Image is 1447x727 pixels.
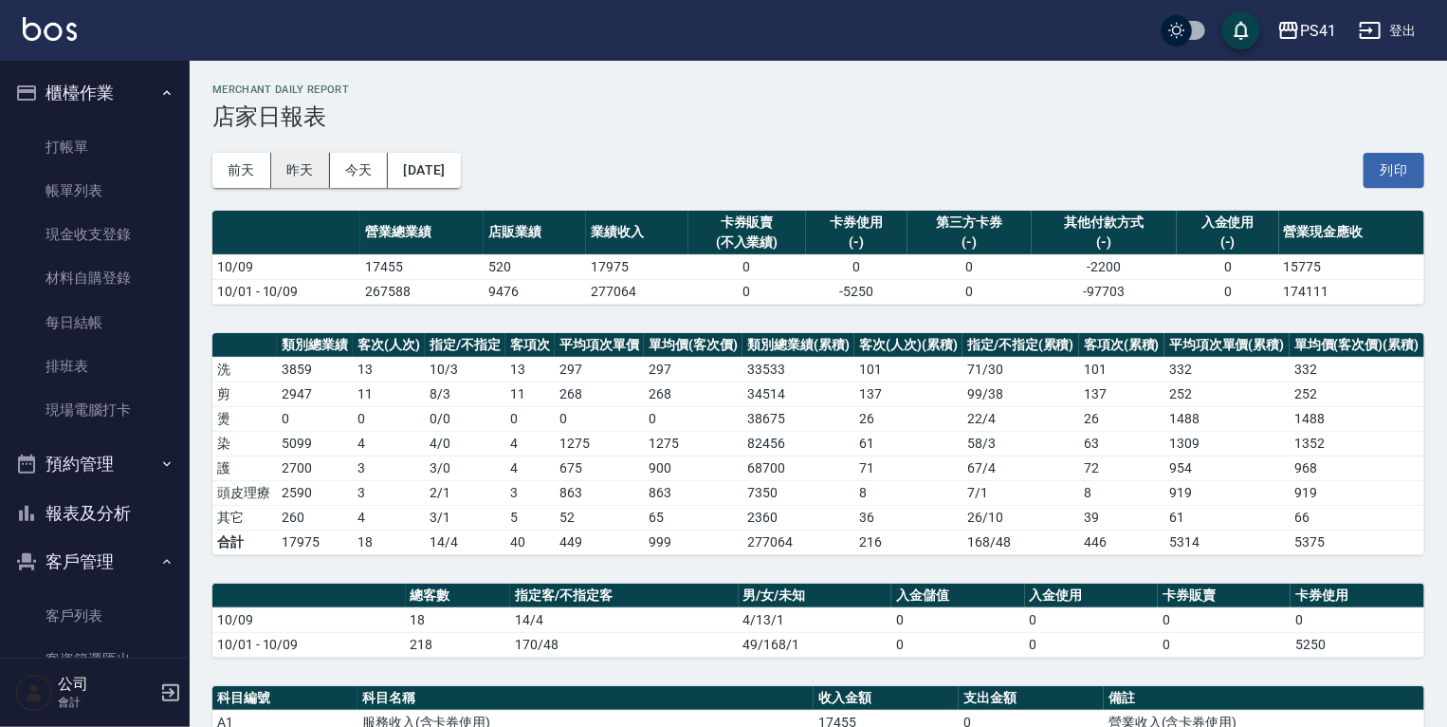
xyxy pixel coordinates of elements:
td: 49/168/1 [739,632,892,657]
a: 帳單列表 [8,169,182,213]
td: 0 [907,254,1031,279]
button: PS41 [1270,11,1344,50]
td: 675 [555,456,644,480]
td: 446 [1079,530,1164,554]
td: 332 [1164,357,1290,382]
td: 17455 [360,254,484,279]
td: 0 [1158,632,1291,657]
td: 277064 [742,530,854,554]
td: 0 [1158,607,1291,632]
td: 101 [1079,357,1164,382]
td: 10/09 [212,607,406,632]
td: 10 / 3 [425,357,505,382]
td: 332 [1290,357,1424,382]
th: 科目名稱 [357,686,814,711]
th: 備註 [1104,686,1424,711]
td: 22 / 4 [962,406,1079,431]
td: 3 / 1 [425,505,505,530]
div: (-) [912,233,1026,252]
td: 67 / 4 [962,456,1079,480]
td: 0 [688,279,806,304]
td: 863 [644,480,742,505]
td: 39 [1079,505,1164,530]
td: 13 [505,357,555,382]
td: 13 [353,357,425,382]
td: 66 [1290,505,1424,530]
th: 入金使用 [1025,584,1158,608]
a: 材料自購登錄 [8,256,182,300]
td: 38675 [742,406,854,431]
button: 預約管理 [8,439,182,489]
td: 267588 [360,279,484,304]
th: 客次(人次) [353,333,425,358]
th: 類別總業績(累積) [742,333,854,358]
td: 1352 [1290,431,1424,456]
button: 櫃檯作業 [8,68,182,118]
td: 58 / 3 [962,431,1079,456]
div: 第三方卡券 [912,213,1026,233]
div: (-) [1036,233,1172,252]
td: 40 [505,530,555,554]
td: 3859 [277,357,353,382]
td: 3 [353,456,425,480]
td: 剪 [212,382,277,406]
td: 34514 [742,382,854,406]
td: 0 [1025,632,1158,657]
td: 252 [1290,382,1424,406]
td: 5099 [277,431,353,456]
td: 4 [505,431,555,456]
td: -97703 [1032,279,1177,304]
td: 17975 [586,254,688,279]
div: (-) [811,233,904,252]
div: (-) [1181,233,1274,252]
td: 863 [555,480,644,505]
td: 1488 [1290,406,1424,431]
th: 收入金額 [814,686,959,711]
td: 11 [505,382,555,406]
td: 65 [644,505,742,530]
div: PS41 [1300,19,1336,43]
th: 卡券販賣 [1158,584,1291,608]
td: 0 [907,279,1031,304]
td: 0 [644,406,742,431]
td: 252 [1164,382,1290,406]
td: -2200 [1032,254,1177,279]
h3: 店家日報表 [212,103,1424,130]
td: 5250 [1291,632,1424,657]
td: 900 [644,456,742,480]
td: 1309 [1164,431,1290,456]
td: 71 [854,456,962,480]
td: 82456 [742,431,854,456]
td: 17975 [277,530,353,554]
td: 999 [644,530,742,554]
th: 指定客/不指定客 [510,584,738,608]
button: 客戶管理 [8,537,182,587]
td: 8 [854,480,962,505]
a: 客資篩選匯出 [8,638,182,681]
td: 7350 [742,480,854,505]
th: 單均價(客次價) [644,333,742,358]
td: 14/4 [510,607,738,632]
td: 燙 [212,406,277,431]
td: 260 [277,505,353,530]
button: 今天 [330,153,389,188]
td: 其它 [212,505,277,530]
td: 5 [505,505,555,530]
td: 1275 [644,431,742,456]
td: 36 [854,505,962,530]
td: 174111 [1279,279,1424,304]
th: 類別總業績 [277,333,353,358]
img: Logo [23,17,77,41]
td: 520 [484,254,586,279]
td: 170/48 [510,632,738,657]
td: 71 / 30 [962,357,1079,382]
td: 3 [505,480,555,505]
td: 5375 [1290,530,1424,554]
td: 2 / 1 [425,480,505,505]
td: 1275 [555,431,644,456]
td: 護 [212,456,277,480]
a: 打帳單 [8,125,182,169]
td: 137 [1079,382,1164,406]
th: 客項次 [505,333,555,358]
th: 指定/不指定(累積) [962,333,1079,358]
